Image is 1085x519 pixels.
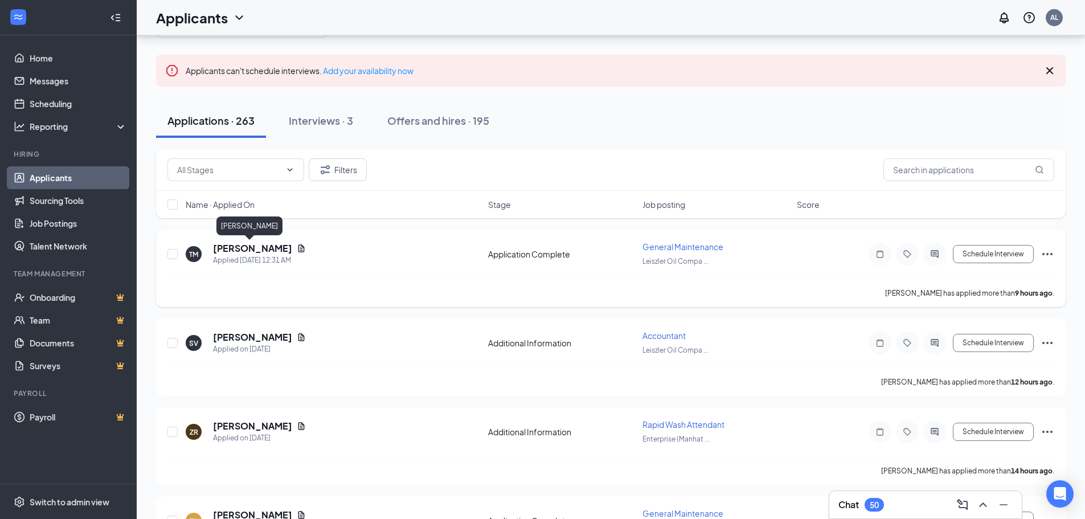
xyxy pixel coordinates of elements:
span: Leiszler Oil Compa ... [642,346,709,354]
svg: Minimize [997,498,1010,512]
div: [PERSON_NAME] [216,216,282,235]
svg: ComposeMessage [956,498,969,512]
svg: MagnifyingGlass [1035,165,1044,174]
h1: Applicants [156,8,228,27]
svg: Ellipses [1041,336,1054,350]
svg: Ellipses [1041,247,1054,261]
p: [PERSON_NAME] has applied more than . [885,288,1054,298]
svg: Analysis [14,121,25,132]
a: Sourcing Tools [30,189,127,212]
svg: Note [873,250,887,259]
svg: Tag [900,427,914,436]
button: Schedule Interview [953,245,1034,263]
span: Applicants can't schedule interviews. [186,66,413,76]
b: 14 hours ago [1011,467,1053,475]
svg: Collapse [110,12,121,23]
svg: ActiveChat [928,250,941,259]
p: [PERSON_NAME] has applied more than . [881,377,1054,387]
div: Reporting [30,121,128,132]
a: OnboardingCrown [30,286,127,309]
svg: Note [873,427,887,436]
div: Applications · 263 [167,113,255,128]
h3: Chat [838,498,859,511]
span: Leiszler Oil Compa ... [642,257,709,265]
svg: ChevronUp [976,498,990,512]
div: Switch to admin view [30,496,109,508]
svg: Tag [900,250,914,259]
span: Stage [488,199,511,210]
div: Application Complete [488,248,636,260]
span: Name · Applied On [186,199,255,210]
b: 9 hours ago [1015,289,1053,297]
svg: Filter [318,163,332,177]
button: Filter Filters [309,158,367,181]
div: TM [189,250,198,259]
div: Team Management [14,269,125,279]
svg: Error [165,64,179,77]
div: Hiring [14,149,125,159]
div: Applied [DATE] 12:31 AM [213,255,306,266]
span: Score [797,199,820,210]
h5: [PERSON_NAME] [213,242,292,255]
svg: Note [873,338,887,348]
div: Payroll [14,389,125,398]
a: SurveysCrown [30,354,127,377]
a: Messages [30,70,127,92]
a: PayrollCrown [30,406,127,428]
svg: Notifications [997,11,1011,24]
div: Additional Information [488,337,636,349]
svg: Document [297,422,306,431]
a: Home [30,47,127,70]
div: 50 [870,500,879,510]
svg: Cross [1043,64,1057,77]
b: 12 hours ago [1011,378,1053,386]
input: All Stages [177,164,281,176]
button: Schedule Interview [953,334,1034,352]
div: SV [189,338,198,348]
p: [PERSON_NAME] has applied more than . [881,466,1054,476]
a: Applicants [30,166,127,189]
svg: ChevronDown [232,11,246,24]
button: Minimize [994,496,1013,514]
svg: ActiveChat [928,427,941,436]
a: Scheduling [30,92,127,115]
svg: ChevronDown [285,165,294,174]
a: Talent Network [30,235,127,258]
span: Job posting [642,199,685,210]
span: Accountant [642,330,686,341]
button: Schedule Interview [953,423,1034,441]
a: TeamCrown [30,309,127,332]
button: ChevronUp [974,496,992,514]
a: DocumentsCrown [30,332,127,354]
div: Applied on [DATE] [213,344,306,355]
svg: QuestionInfo [1022,11,1036,24]
svg: Tag [900,338,914,348]
span: General Maintenance [642,508,723,518]
h5: [PERSON_NAME] [213,331,292,344]
span: Rapid Wash Attendant [642,419,724,430]
div: AL [1050,13,1058,22]
div: Offers and hires · 195 [387,113,489,128]
div: Applied on [DATE] [213,432,306,444]
span: General Maintenance [642,242,723,252]
div: ZR [190,427,198,437]
h5: [PERSON_NAME] [213,420,292,432]
a: Job Postings [30,212,127,235]
svg: Document [297,244,306,253]
svg: WorkstreamLogo [13,11,24,23]
svg: ActiveChat [928,338,941,348]
span: Enterprise (Manhat ... [642,435,710,443]
svg: Document [297,333,306,342]
a: Add your availability now [323,66,413,76]
div: Additional Information [488,426,636,438]
input: Search in applications [883,158,1054,181]
svg: Ellipses [1041,425,1054,439]
button: ComposeMessage [953,496,972,514]
svg: Settings [14,496,25,508]
div: Interviews · 3 [289,113,353,128]
div: Open Intercom Messenger [1046,480,1074,508]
